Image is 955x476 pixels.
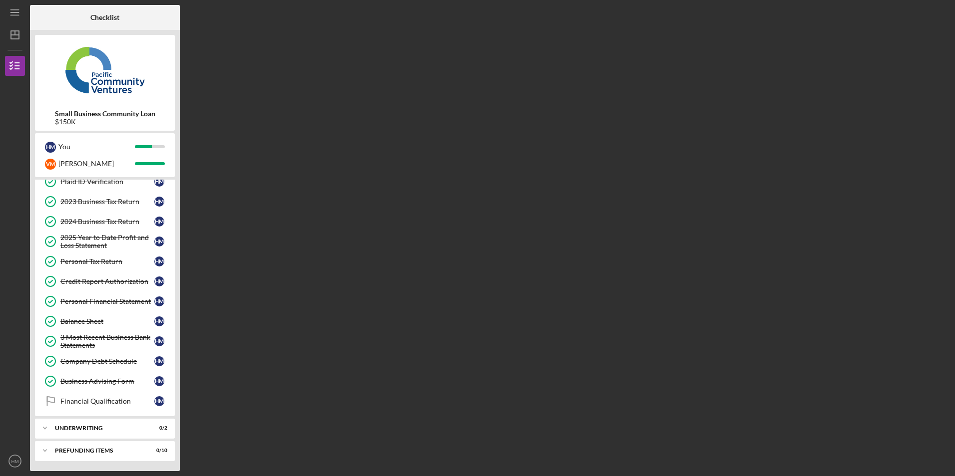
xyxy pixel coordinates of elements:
a: Plaid ID VerificationHM [40,172,170,192]
a: Personal Financial StatementHM [40,291,170,311]
a: Company Debt ScheduleHM [40,351,170,371]
a: Financial QualificationHM [40,391,170,411]
div: 2025 Year to Date Profit and Loss Statement [60,234,154,249]
div: H M [154,296,164,306]
div: H M [154,316,164,326]
div: 2024 Business Tax Return [60,218,154,226]
div: Balance Sheet [60,317,154,325]
div: Prefunding Items [55,448,142,454]
div: Personal Financial Statement [60,297,154,305]
b: Small Business Community Loan [55,110,155,118]
div: H M [154,217,164,227]
div: 3 Most Recent Business Bank Statements [60,333,154,349]
a: Business Advising FormHM [40,371,170,391]
div: H M [154,177,164,187]
text: HM [11,459,19,464]
a: Balance SheetHM [40,311,170,331]
div: Company Debt Schedule [60,357,154,365]
b: Checklist [90,13,119,21]
div: H M [154,396,164,406]
div: H M [154,336,164,346]
div: Underwriting [55,425,142,431]
div: [PERSON_NAME] [58,155,135,172]
a: Personal Tax ReturnHM [40,251,170,271]
div: H M [45,142,56,153]
div: H M [154,356,164,366]
div: Personal Tax Return [60,257,154,265]
div: V M [45,159,56,170]
div: Business Advising Form [60,377,154,385]
div: H M [154,276,164,286]
a: 3 Most Recent Business Bank StatementsHM [40,331,170,351]
div: H M [154,376,164,386]
div: H M [154,237,164,246]
div: Plaid ID Verification [60,178,154,186]
a: Credit Report AuthorizationHM [40,271,170,291]
div: H M [154,197,164,207]
div: Credit Report Authorization [60,277,154,285]
div: 0 / 2 [149,425,167,431]
a: 2025 Year to Date Profit and Loss StatementHM [40,232,170,251]
button: HM [5,451,25,471]
img: Product logo [35,40,175,100]
div: You [58,138,135,155]
div: 0 / 10 [149,448,167,454]
div: Financial Qualification [60,397,154,405]
div: 2023 Business Tax Return [60,198,154,206]
div: H M [154,256,164,266]
div: $150K [55,118,155,126]
a: 2024 Business Tax ReturnHM [40,212,170,232]
a: 2023 Business Tax ReturnHM [40,192,170,212]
